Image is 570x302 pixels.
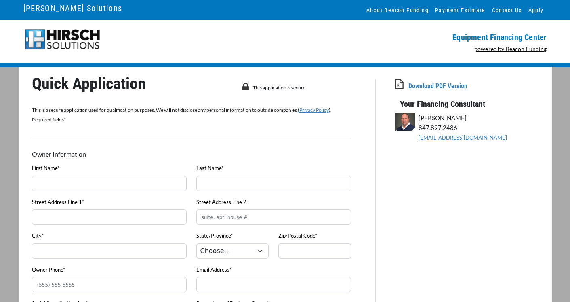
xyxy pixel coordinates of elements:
img: app-download.png [395,79,404,89]
label: Email Address* [196,266,231,274]
label: Last Name* [196,164,223,172]
p: This is a secure application used for qualification purposes. We will not disclose any personal i... [32,105,351,125]
p: Quick Application [32,79,214,89]
a: [PERSON_NAME] Solutions [23,1,122,15]
img: JWesolowski.jpg [395,113,415,131]
label: State/Province* [196,232,233,240]
label: Street Address Line 2 [196,198,246,206]
a: Privacy Policy [299,107,329,113]
a: Download PDF Version [408,82,467,90]
input: (555) 555-5555 [32,277,187,292]
p: [PERSON_NAME] [419,113,538,123]
label: City* [32,232,44,240]
img: lock-icon.png [242,83,249,90]
a: [EMAIL_ADDRESS][DOMAIN_NAME] [419,134,507,141]
p: Equipment Financing Center [290,32,547,42]
input: suite, apt, house # [196,209,351,225]
p: Your Financing Consultant [395,91,557,109]
label: First Name* [32,164,59,172]
p: 847.897.2486 [419,123,538,132]
p: Owner Information [32,149,132,159]
img: Hirsch-logo-55px.png [23,28,101,51]
label: Street Address Line 1* [32,198,84,206]
a: powered by Beacon Funding [474,45,547,52]
label: Zip/Postal Code* [278,232,317,240]
p: This application is secure [253,83,344,93]
label: Owner Phone* [32,266,65,274]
